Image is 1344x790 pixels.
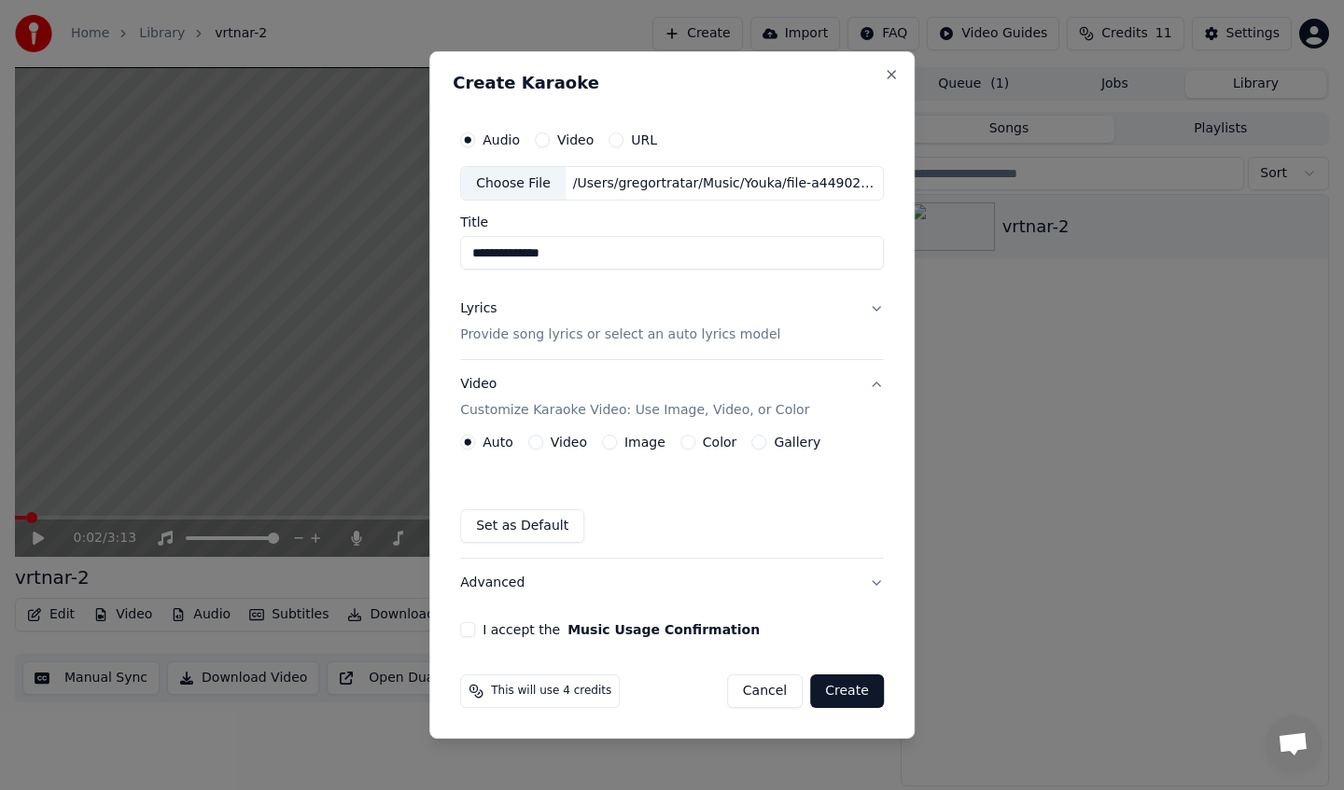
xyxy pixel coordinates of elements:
label: Audio [483,133,520,146]
div: /Users/gregortratar/Music/Youka/file-a4490273b261cf525734e65c77eace58/audio-17003AJYH1WBGnwvy.m4a [566,174,883,193]
button: Create [810,674,884,708]
p: Provide song lyrics or select an auto lyrics model [460,326,780,345]
label: Title [460,216,884,229]
div: VideoCustomize Karaoke Video: Use Image, Video, or Color [460,435,884,558]
label: Image [624,436,665,449]
div: Video [460,376,809,421]
span: This will use 4 credits [491,684,611,699]
button: I accept the [567,623,760,636]
button: LyricsProvide song lyrics or select an auto lyrics model [460,285,884,360]
label: I accept the [483,623,760,636]
label: URL [631,133,657,146]
label: Video [551,436,587,449]
button: Set as Default [460,509,584,543]
button: Cancel [727,674,803,708]
label: Color [703,436,737,449]
div: Lyrics [460,300,497,319]
button: VideoCustomize Karaoke Video: Use Image, Video, or Color [460,361,884,436]
button: Advanced [460,559,884,607]
div: Choose File [461,167,566,201]
h2: Create Karaoke [453,75,891,91]
p: Customize Karaoke Video: Use Image, Video, or Color [460,401,809,420]
label: Video [557,133,594,146]
label: Auto [483,436,513,449]
label: Gallery [774,436,820,449]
